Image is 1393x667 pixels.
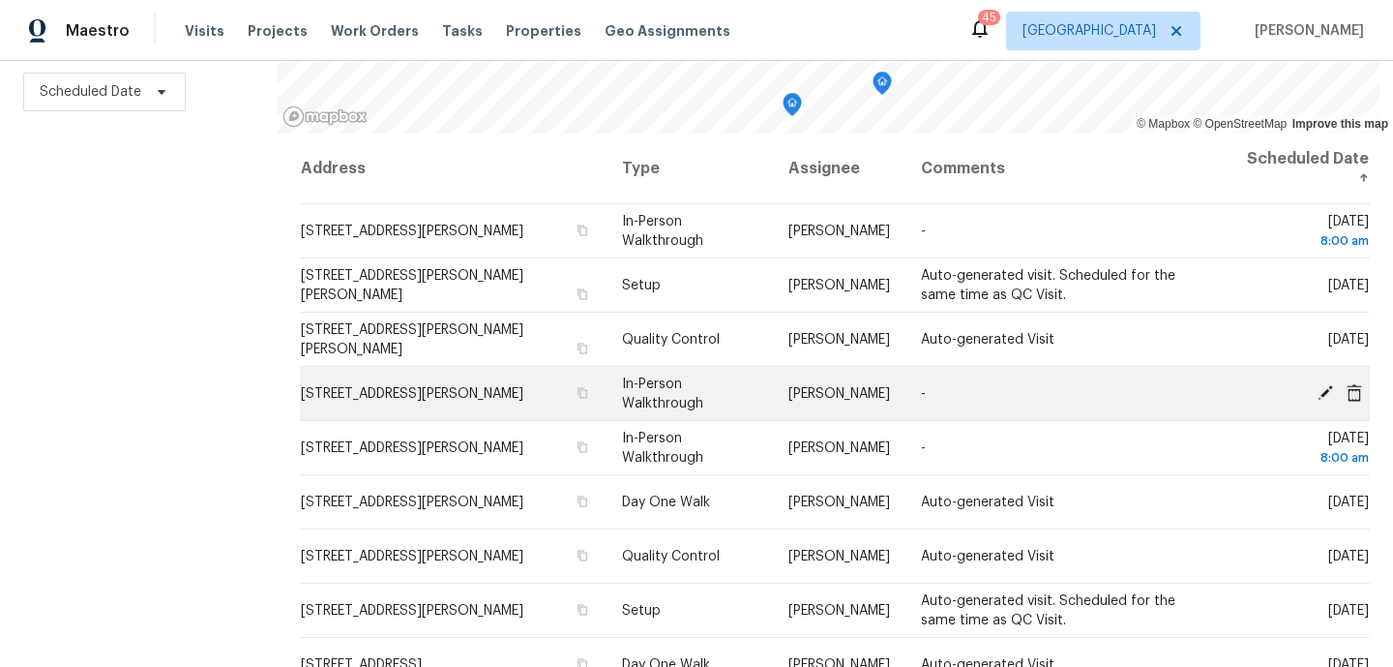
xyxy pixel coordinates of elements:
[574,340,591,357] button: Copy Address
[301,323,523,356] span: [STREET_ADDRESS][PERSON_NAME][PERSON_NAME]
[331,21,419,41] span: Work Orders
[783,93,802,123] div: Map marker
[873,72,892,102] div: Map marker
[921,333,1054,347] span: Auto-generated Visit
[301,441,523,455] span: [STREET_ADDRESS][PERSON_NAME]
[300,134,607,204] th: Address
[622,550,720,563] span: Quality Control
[282,106,368,128] a: Mapbox homepage
[982,8,996,27] div: 45
[1227,134,1370,204] th: Scheduled Date ↑
[1023,21,1156,41] span: [GEOGRAPHIC_DATA]
[921,269,1175,302] span: Auto-generated visit. Scheduled for the same time as QC Visit.
[921,387,926,401] span: -
[301,550,523,563] span: [STREET_ADDRESS][PERSON_NAME]
[574,286,591,303] button: Copy Address
[622,215,703,248] span: In-Person Walkthrough
[605,21,730,41] span: Geo Assignments
[66,21,130,41] span: Maestro
[905,134,1227,204] th: Comments
[1328,604,1369,618] span: [DATE]
[1247,21,1364,41] span: [PERSON_NAME]
[622,432,703,465] span: In-Person Walkthrough
[921,594,1175,627] span: Auto-generated visit. Scheduled for the same time as QC Visit.
[574,439,591,456] button: Copy Address
[788,441,890,455] span: [PERSON_NAME]
[1292,117,1388,131] a: Improve this map
[506,21,581,41] span: Properties
[622,333,720,347] span: Quality Control
[1242,215,1369,251] span: [DATE]
[622,496,710,509] span: Day One Walk
[607,134,773,204] th: Type
[921,496,1054,509] span: Auto-generated Visit
[788,279,890,292] span: [PERSON_NAME]
[301,604,523,618] span: [STREET_ADDRESS][PERSON_NAME]
[1242,432,1369,468] span: [DATE]
[921,225,926,238] span: -
[788,496,890,509] span: [PERSON_NAME]
[248,21,308,41] span: Projects
[40,82,141,102] span: Scheduled Date
[574,547,591,564] button: Copy Address
[788,550,890,563] span: [PERSON_NAME]
[574,222,591,239] button: Copy Address
[301,496,523,509] span: [STREET_ADDRESS][PERSON_NAME]
[574,493,591,510] button: Copy Address
[1193,117,1287,131] a: OpenStreetMap
[1328,550,1369,563] span: [DATE]
[1328,496,1369,509] span: [DATE]
[574,601,591,619] button: Copy Address
[921,550,1054,563] span: Auto-generated Visit
[185,21,224,41] span: Visits
[1340,383,1369,401] span: Cancel
[788,604,890,618] span: [PERSON_NAME]
[622,279,661,292] span: Setup
[1242,448,1369,468] div: 8:00 am
[1328,279,1369,292] span: [DATE]
[921,441,926,455] span: -
[301,269,523,302] span: [STREET_ADDRESS][PERSON_NAME][PERSON_NAME]
[1242,231,1369,251] div: 8:00 am
[622,378,703,410] span: In-Person Walkthrough
[788,333,890,347] span: [PERSON_NAME]
[1328,333,1369,347] span: [DATE]
[442,24,483,38] span: Tasks
[788,387,890,401] span: [PERSON_NAME]
[301,225,523,238] span: [STREET_ADDRESS][PERSON_NAME]
[773,134,905,204] th: Assignee
[301,387,523,401] span: [STREET_ADDRESS][PERSON_NAME]
[622,604,661,618] span: Setup
[1311,383,1340,401] span: Edit
[1137,117,1190,131] a: Mapbox
[788,225,890,238] span: [PERSON_NAME]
